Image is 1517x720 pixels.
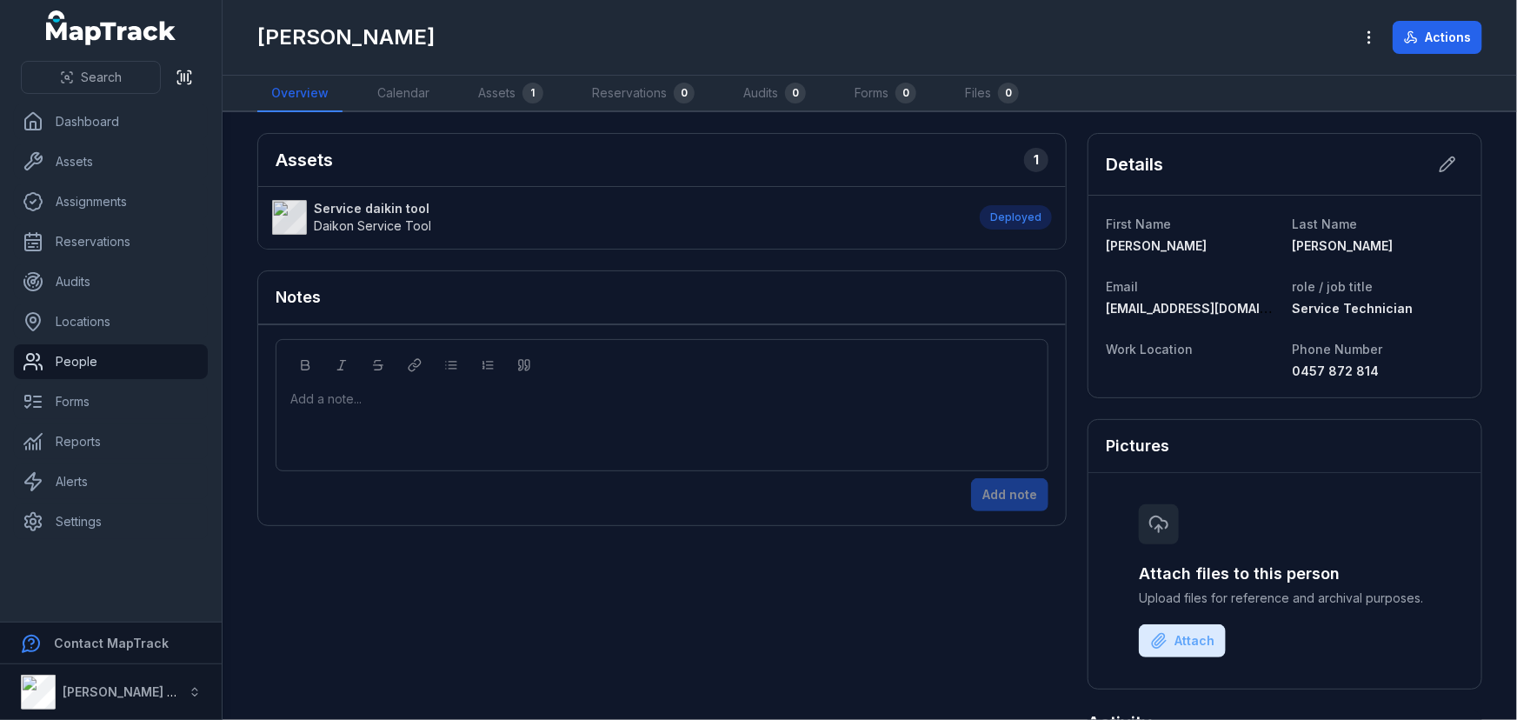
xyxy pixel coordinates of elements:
h3: Notes [276,285,321,310]
strong: Service daikin tool [314,200,431,217]
h2: Assets [276,148,333,172]
span: Service Technician [1292,301,1413,316]
div: 0 [674,83,695,103]
button: Attach [1139,624,1226,657]
button: Actions [1393,21,1482,54]
span: Upload files for reference and archival purposes. [1139,590,1431,607]
a: Assets1 [464,76,557,112]
h2: Details [1106,152,1163,177]
a: Reports [14,424,208,459]
span: Email [1106,279,1138,294]
a: Service daikin toolDaikon Service Tool [272,200,962,235]
a: Reservations [14,224,208,259]
span: Last Name [1292,217,1357,231]
span: 0457 872 814 [1292,363,1379,378]
h3: Pictures [1106,434,1169,458]
a: Forms [14,384,208,419]
a: Files0 [951,76,1033,112]
a: Audits0 [729,76,820,112]
span: role / job title [1292,279,1373,294]
a: Audits [14,264,208,299]
div: 0 [895,83,916,103]
h3: Attach files to this person [1139,562,1431,586]
a: Forms0 [841,76,930,112]
a: Calendar [363,76,443,112]
div: 0 [998,83,1019,103]
div: 1 [1024,148,1048,172]
div: 1 [522,83,543,103]
a: MapTrack [46,10,176,45]
span: [PERSON_NAME] [1106,238,1207,253]
span: Daikon Service Tool [314,218,431,233]
strong: [PERSON_NAME] Air [63,684,183,699]
div: 0 [785,83,806,103]
span: Work Location [1106,342,1193,357]
h1: [PERSON_NAME] [257,23,435,51]
a: Reservations0 [578,76,709,112]
a: Alerts [14,464,208,499]
a: People [14,344,208,379]
span: [EMAIL_ADDRESS][DOMAIN_NAME] [1106,301,1315,316]
a: Assignments [14,184,208,219]
strong: Contact MapTrack [54,636,169,650]
a: Overview [257,76,343,112]
span: First Name [1106,217,1171,231]
a: Locations [14,304,208,339]
a: Settings [14,504,208,539]
div: Deployed [980,205,1052,230]
span: [PERSON_NAME] [1292,238,1393,253]
a: Assets [14,144,208,179]
a: Dashboard [14,104,208,139]
span: Search [81,69,122,86]
span: Phone Number [1292,342,1382,357]
button: Search [21,61,161,94]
